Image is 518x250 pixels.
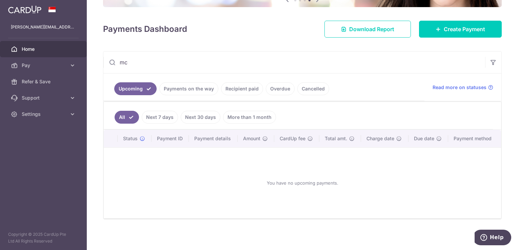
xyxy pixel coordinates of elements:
[114,82,157,95] a: Upcoming
[475,230,511,247] iframe: Opens a widget where you can find more information
[221,82,263,95] a: Recipient paid
[22,111,66,118] span: Settings
[181,111,220,124] a: Next 30 days
[444,25,485,33] span: Create Payment
[189,130,238,147] th: Payment details
[123,135,138,142] span: Status
[142,111,178,124] a: Next 7 days
[433,84,486,91] span: Read more on statuses
[266,82,295,95] a: Overdue
[433,84,493,91] a: Read more on statuses
[22,46,66,53] span: Home
[324,21,411,38] a: Download Report
[325,135,347,142] span: Total amt.
[243,135,260,142] span: Amount
[414,135,434,142] span: Due date
[223,111,276,124] a: More than 1 month
[115,111,139,124] a: All
[280,135,305,142] span: CardUp fee
[22,62,66,69] span: Pay
[8,5,41,14] img: CardUp
[22,95,66,101] span: Support
[11,24,76,30] p: [PERSON_NAME][EMAIL_ADDRESS][PERSON_NAME][DOMAIN_NAME]
[22,78,66,85] span: Refer & Save
[152,130,189,147] th: Payment ID
[112,153,493,213] div: You have no upcoming payments.
[297,82,329,95] a: Cancelled
[103,51,485,73] input: Search by recipient name, payment id or reference
[159,82,218,95] a: Payments on the way
[366,135,394,142] span: Charge date
[349,25,394,33] span: Download Report
[448,130,501,147] th: Payment method
[419,21,502,38] a: Create Payment
[103,23,187,35] h4: Payments Dashboard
